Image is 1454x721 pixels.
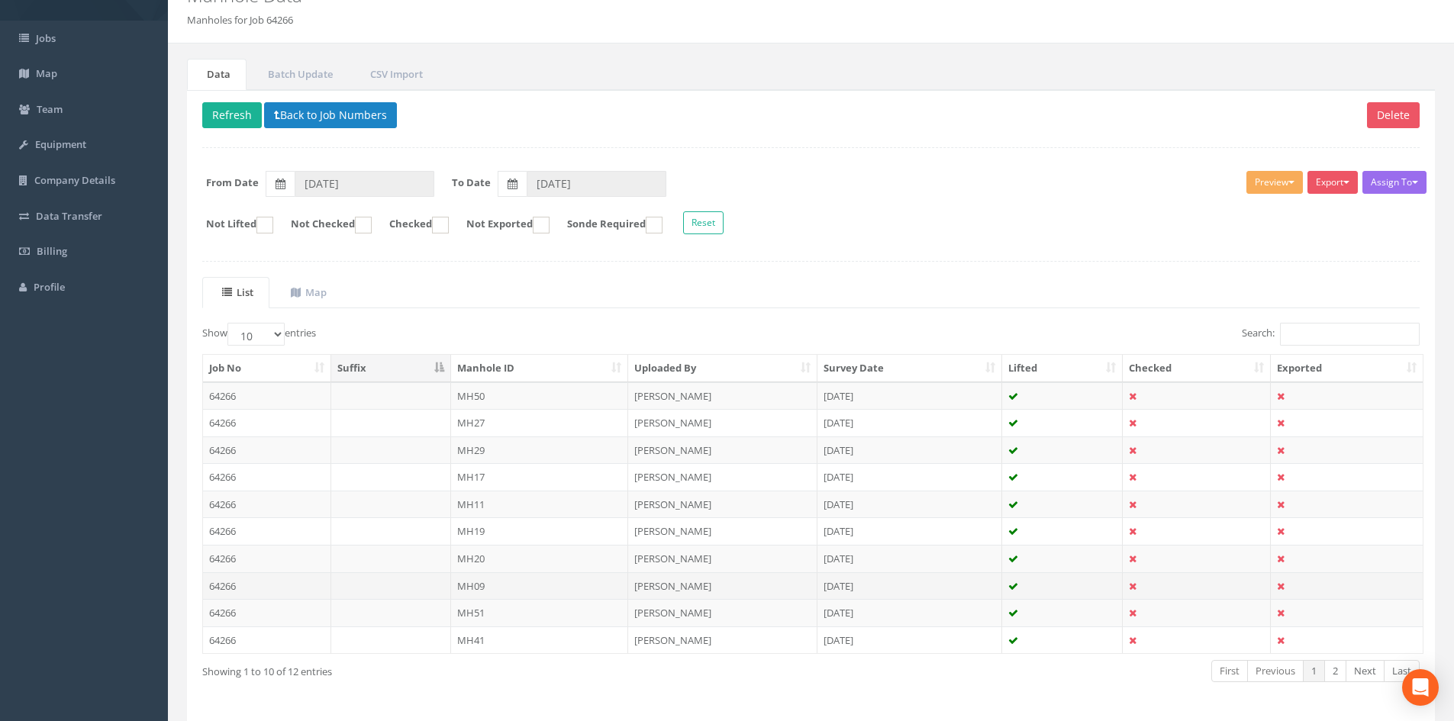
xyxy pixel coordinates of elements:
[817,436,1002,464] td: [DATE]
[203,491,331,518] td: 64266
[451,355,629,382] th: Manhole ID: activate to sort column ascending
[227,323,285,346] select: Showentries
[206,175,259,190] label: From Date
[451,599,629,626] td: MH51
[202,323,316,346] label: Show entries
[817,599,1002,626] td: [DATE]
[552,217,663,233] label: Sonde Required
[817,409,1002,436] td: [DATE]
[222,285,253,299] uib-tab-heading: List
[191,217,273,233] label: Not Lifted
[374,217,449,233] label: Checked
[35,137,86,151] span: Equipment
[817,355,1002,382] th: Survey Date: activate to sort column ascending
[1242,323,1420,346] label: Search:
[331,355,451,382] th: Suffix: activate to sort column descending
[1346,660,1385,682] a: Next
[203,599,331,626] td: 64266
[1303,660,1325,682] a: 1
[683,211,724,234] button: Reset
[276,217,372,233] label: Not Checked
[1271,355,1423,382] th: Exported: activate to sort column ascending
[628,463,817,491] td: [PERSON_NAME]
[203,382,331,410] td: 64266
[628,517,817,545] td: [PERSON_NAME]
[203,436,331,464] td: 64266
[451,217,550,233] label: Not Exported
[1280,323,1420,346] input: Search:
[452,175,491,190] label: To Date
[451,436,629,464] td: MH29
[527,171,666,197] input: To Date
[187,13,293,27] li: Manholes for Job 64266
[628,436,817,464] td: [PERSON_NAME]
[451,626,629,654] td: MH41
[37,102,63,116] span: Team
[451,572,629,600] td: MH09
[203,626,331,654] td: 64266
[628,382,817,410] td: [PERSON_NAME]
[817,491,1002,518] td: [DATE]
[187,59,247,90] a: Data
[1362,171,1427,194] button: Assign To
[628,355,817,382] th: Uploaded By: activate to sort column ascending
[248,59,349,90] a: Batch Update
[1246,171,1303,194] button: Preview
[817,382,1002,410] td: [DATE]
[203,545,331,572] td: 64266
[451,491,629,518] td: MH11
[1307,171,1358,194] button: Export
[628,572,817,600] td: [PERSON_NAME]
[628,491,817,518] td: [PERSON_NAME]
[36,209,102,223] span: Data Transfer
[817,463,1002,491] td: [DATE]
[451,517,629,545] td: MH19
[817,517,1002,545] td: [DATE]
[295,171,434,197] input: From Date
[36,66,57,80] span: Map
[350,59,439,90] a: CSV Import
[1002,355,1124,382] th: Lifted: activate to sort column ascending
[817,545,1002,572] td: [DATE]
[1324,660,1346,682] a: 2
[1247,660,1304,682] a: Previous
[203,572,331,600] td: 64266
[37,244,67,258] span: Billing
[1402,669,1439,706] div: Open Intercom Messenger
[291,285,327,299] uib-tab-heading: Map
[1211,660,1248,682] a: First
[628,626,817,654] td: [PERSON_NAME]
[203,463,331,491] td: 64266
[36,31,56,45] span: Jobs
[203,517,331,545] td: 64266
[628,599,817,626] td: [PERSON_NAME]
[1123,355,1271,382] th: Checked: activate to sort column ascending
[202,658,696,679] div: Showing 1 to 10 of 12 entries
[817,572,1002,600] td: [DATE]
[1367,102,1420,128] button: Delete
[1384,660,1420,682] a: Last
[264,102,397,128] button: Back to Job Numbers
[451,382,629,410] td: MH50
[271,277,343,308] a: Map
[451,463,629,491] td: MH17
[628,545,817,572] td: [PERSON_NAME]
[34,173,115,187] span: Company Details
[202,277,269,308] a: List
[203,409,331,436] td: 64266
[203,355,331,382] th: Job No: activate to sort column ascending
[817,626,1002,654] td: [DATE]
[451,545,629,572] td: MH20
[451,409,629,436] td: MH27
[628,409,817,436] td: [PERSON_NAME]
[34,280,65,294] span: Profile
[202,102,262,128] button: Refresh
